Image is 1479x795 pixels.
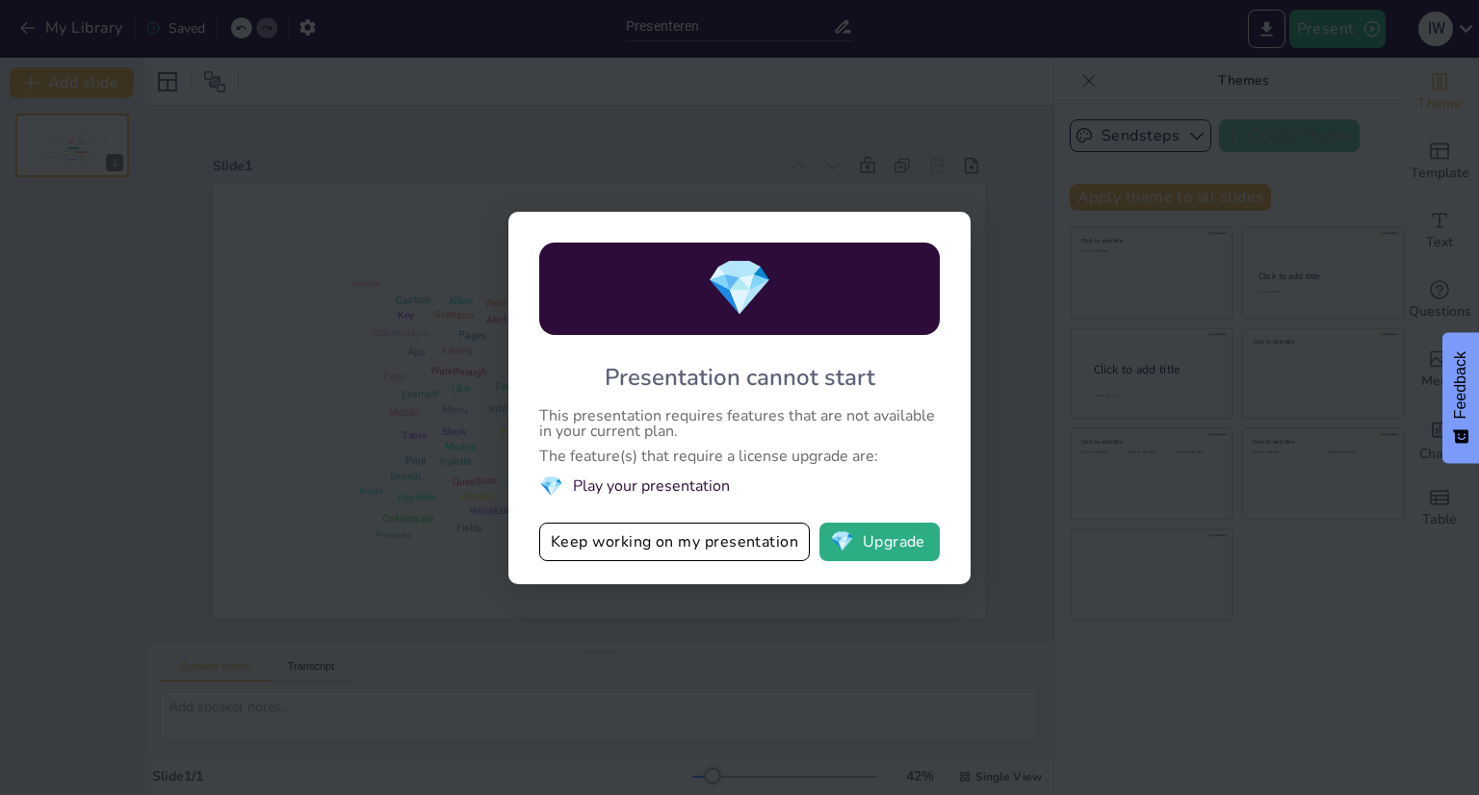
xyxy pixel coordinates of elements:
div: This presentation requires features that are not available in your current plan. [539,408,940,439]
span: diamond [539,474,563,500]
span: diamond [706,251,773,325]
span: Feedback [1452,351,1469,419]
button: Keep working on my presentation [539,523,810,561]
li: Play your presentation [539,474,940,500]
span: diamond [830,532,854,551]
div: The feature(s) that require a license upgrade are: [539,449,940,464]
button: diamondUpgrade [819,523,940,561]
div: Presentation cannot start [605,362,875,393]
button: Feedback - Show survey [1442,332,1479,463]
